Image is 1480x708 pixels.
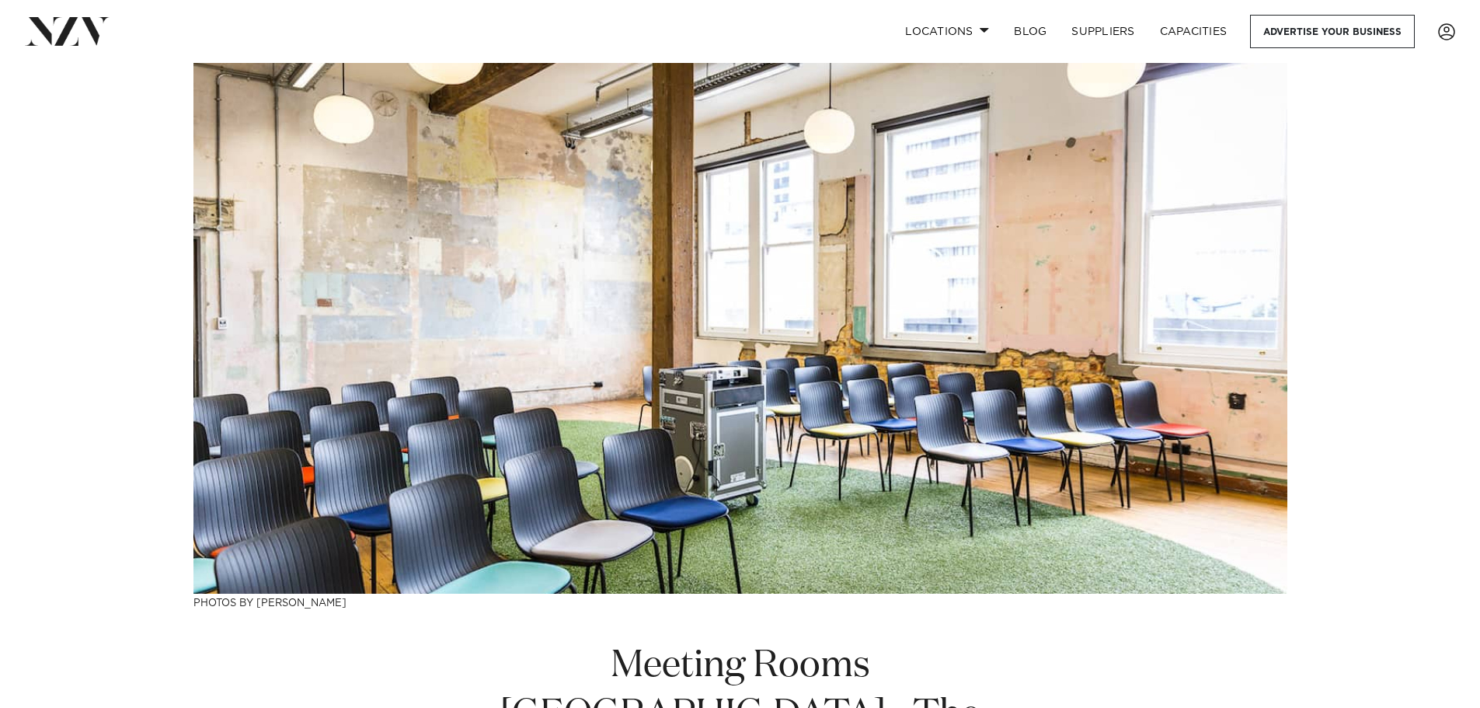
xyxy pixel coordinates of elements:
[1001,15,1059,48] a: BLOG
[193,63,1287,594] img: Meeting Rooms Auckland - The Top 23
[1147,15,1240,48] a: Capacities
[193,594,1287,610] h3: Photos by [PERSON_NAME]
[25,17,110,45] img: nzv-logo.png
[893,15,1001,48] a: Locations
[1250,15,1415,48] a: Advertise your business
[1059,15,1147,48] a: SUPPLIERS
